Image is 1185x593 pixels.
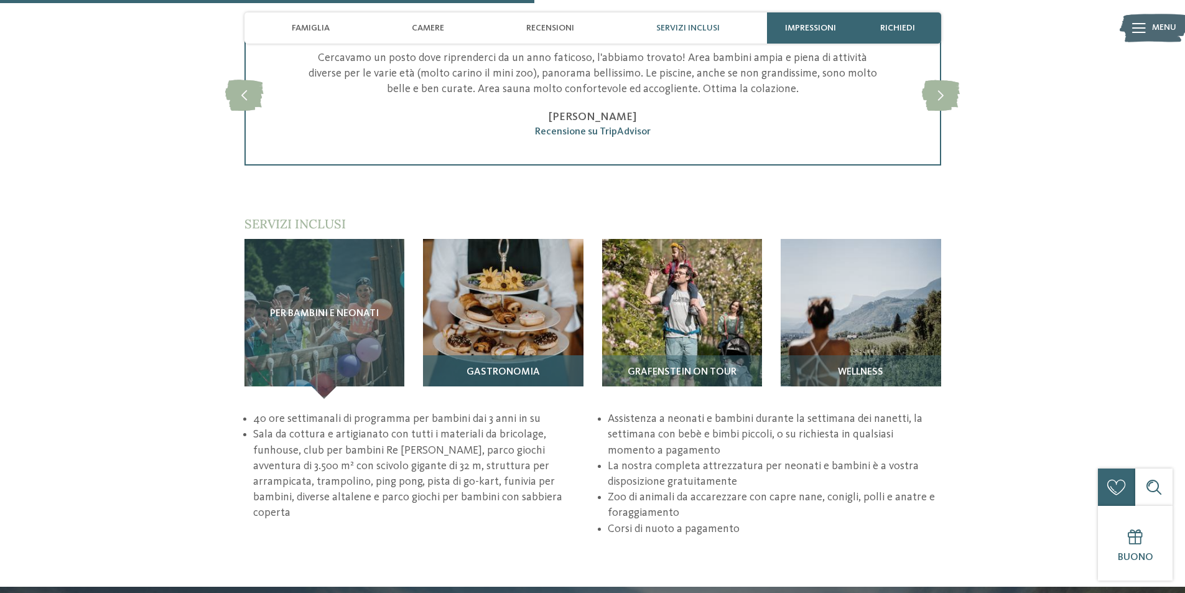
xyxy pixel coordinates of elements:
[244,216,346,231] span: Servizi inclusi
[608,490,941,521] li: Zoo di animali da accarezzare con capre nane, conigli, polli e anatre e foraggiamento
[608,411,941,459] li: Assistenza a neonati e bambini durante la settimana dei nanetti, la settimana con bebè e bimbi pi...
[608,459,941,490] li: La nostra completa attrezzatura per neonati e bambini è a vostra disposizione gratuitamente
[880,23,915,34] span: richiedi
[781,239,941,399] img: Il nostro family hotel a Merano e dintorni è perfetto per trascorrere giorni felici
[1118,553,1153,563] span: Buono
[608,521,941,537] li: Corsi di nuoto a pagamento
[253,427,586,521] li: Sala da cottura e artigianato con tutti i materiali da bricolage, funhouse, club per bambini Re [...
[423,239,583,399] img: Il nostro family hotel a Merano e dintorni è perfetto per trascorrere giorni felici
[292,23,330,34] span: Famiglia
[270,309,379,320] span: Per bambini e neonati
[838,367,883,378] span: Wellness
[467,367,540,378] span: Gastronomia
[253,411,586,427] li: 40 ore settimanali di programma per bambini dai 3 anni in su
[412,23,444,34] span: Camere
[1098,506,1173,581] a: Buono
[526,23,574,34] span: Recensioni
[628,367,737,378] span: Grafenstein on tour
[785,23,836,34] span: Impressioni
[549,111,636,123] span: [PERSON_NAME]
[602,239,763,399] img: Il nostro family hotel a Merano e dintorni è perfetto per trascorrere giorni felici
[308,50,878,98] p: Cercavamo un posto dove riprenderci da un anno faticoso, l'abbiamo trovato! Area bambini ampia e ...
[535,127,651,137] span: Recensione su TripAdvisor
[656,23,720,34] span: Servizi inclusi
